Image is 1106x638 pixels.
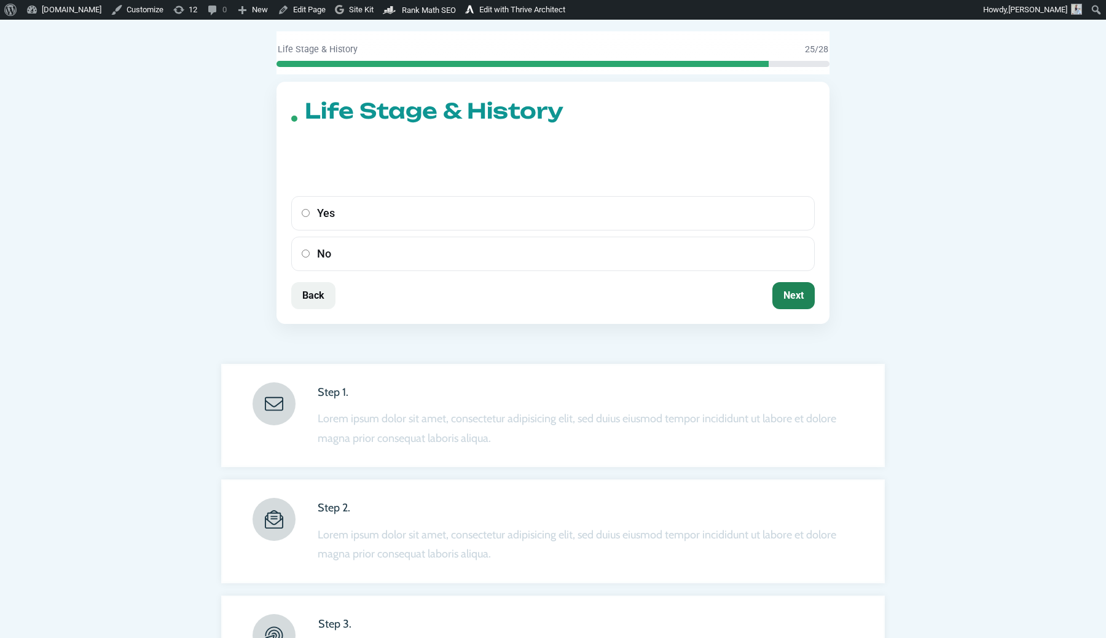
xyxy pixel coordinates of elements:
input: No [302,250,310,258]
input: Yes [302,209,310,217]
button: Back [291,282,335,309]
h2: Life Stage & History [305,96,563,141]
div: / [805,44,828,57]
span: Site Kit [349,5,374,14]
span: No [317,246,331,262]
span: Yes [317,205,335,221]
p: Step 2. [318,498,866,518]
p: Lorem ipsum dolor sit amet, consectetur adipisicing elit, sed duius eiusmod tempor incididunt ut ... [318,526,866,564]
span: 28 [818,44,828,55]
p: Lorem ipsum dolor sit amet, consectetur adipisicing elit, sed duius eiusmod tempor incididunt ut ... [318,409,866,448]
span: [PERSON_NAME] [1008,5,1067,14]
h3: Any diagnosed gut issues (IBS/SIBO/reflux/celiac)? [291,151,815,186]
span: 25 [805,44,815,55]
span: Rank Math SEO [402,6,456,15]
div: Life Stage & History [278,44,358,57]
button: Next [772,282,815,309]
p: Step 3. [318,615,866,634]
p: Step 1. [318,383,866,403]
